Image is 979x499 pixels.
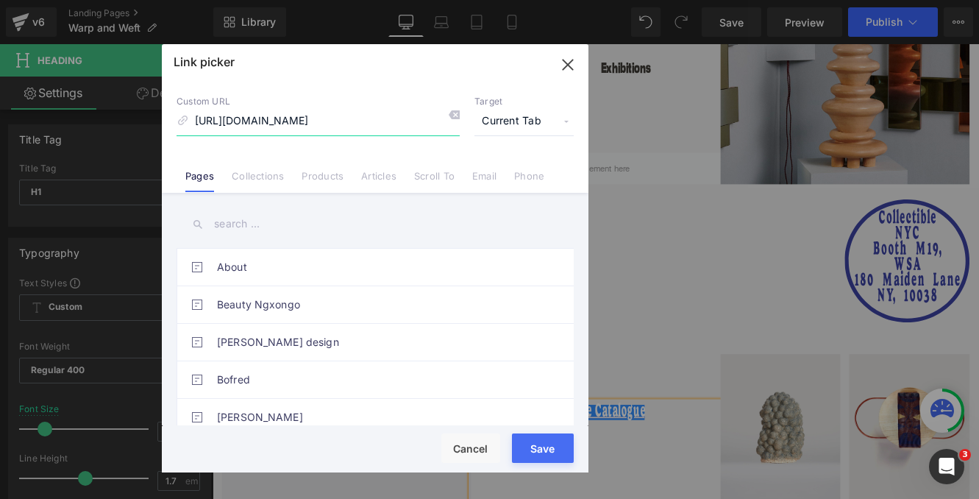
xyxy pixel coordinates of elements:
span: 3 [959,449,971,461]
a: Products [302,170,343,192]
input: search ... [177,208,574,241]
iframe: Intercom live chat [929,449,964,484]
button: Save [512,433,574,463]
p: Email to request the full catalogue. [33,112,278,141]
a: About [217,249,541,286]
a: [EMAIL_ADDRESS][DOMAIN_NAME] [60,112,232,126]
a: Articles [361,170,396,192]
a: Scroll To [414,170,455,192]
p: Link picker [174,54,235,69]
a: [PERSON_NAME] design [217,324,541,361]
span: Current Tab [474,107,574,135]
a: Beauty Ngxongo [217,286,541,323]
p: Custom URL [177,96,460,107]
a: View the Catalogue [388,419,502,436]
a: Collections [232,170,284,192]
input: https://gempages.net [177,107,460,135]
p: Target [474,96,574,107]
a: Pages [185,170,214,192]
a: Bofred [217,361,541,398]
button: Cancel [441,433,500,463]
a: [PERSON_NAME] [217,399,541,436]
a: Email [472,170,496,192]
a: Phone [514,170,544,192]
